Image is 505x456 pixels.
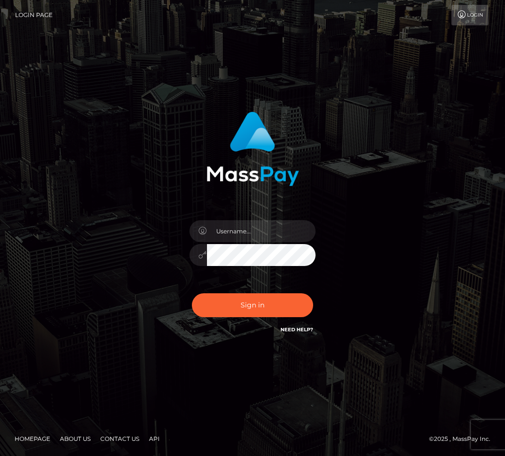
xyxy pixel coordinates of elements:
button: Sign in [192,293,314,317]
img: MassPay Login [206,112,299,186]
div: © 2025 , MassPay Inc. [429,434,498,444]
a: Login [451,5,488,25]
a: Homepage [11,431,54,446]
a: API [145,431,164,446]
input: Username... [207,220,316,242]
a: About Us [56,431,94,446]
a: Contact Us [96,431,143,446]
a: Login Page [15,5,53,25]
a: Need Help? [281,326,313,333]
